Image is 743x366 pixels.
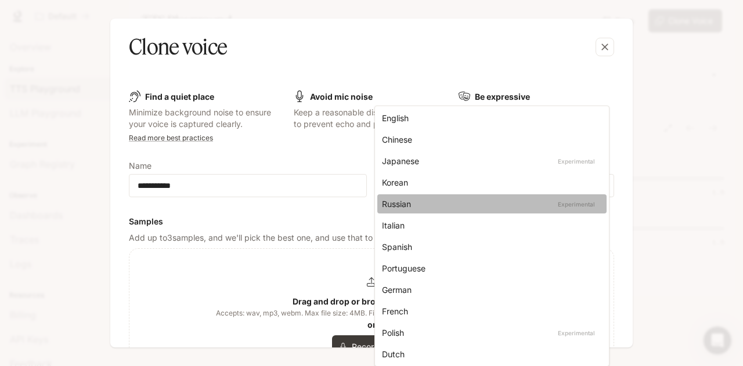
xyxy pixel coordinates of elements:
[382,241,597,253] div: Spanish
[382,176,597,189] div: Korean
[382,198,597,210] div: Russian
[382,133,597,146] div: Chinese
[382,112,597,124] div: English
[382,305,597,317] div: French
[556,199,597,209] p: Experimental
[556,156,597,166] p: Experimental
[382,155,597,167] div: Japanese
[382,219,597,231] div: Italian
[382,348,597,360] div: Dutch
[382,284,597,296] div: German
[556,328,597,338] p: Experimental
[382,327,597,339] div: Polish
[382,262,597,274] div: Portuguese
